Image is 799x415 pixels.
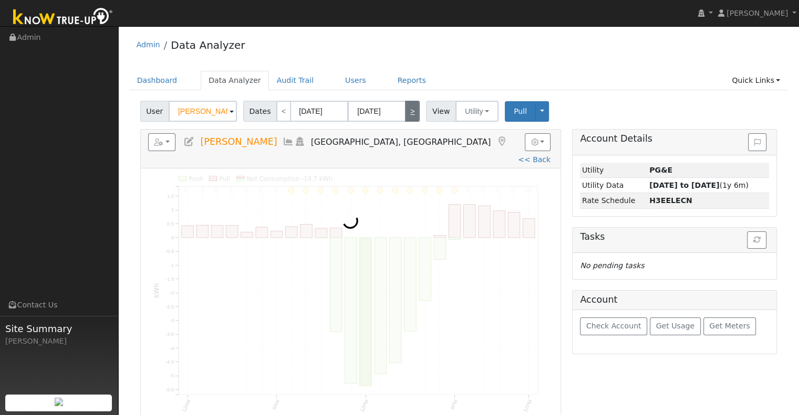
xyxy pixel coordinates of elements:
[140,101,169,122] span: User
[649,181,719,189] strong: [DATE] to [DATE]
[200,136,277,147] span: [PERSON_NAME]
[405,101,420,122] a: >
[8,6,118,29] img: Know True-Up
[580,294,617,305] h5: Account
[650,317,701,335] button: Get Usage
[426,101,456,122] span: View
[586,322,641,330] span: Check Account
[283,136,294,147] a: Multi-Series Graph
[727,9,788,17] span: [PERSON_NAME]
[137,40,160,49] a: Admin
[580,317,647,335] button: Check Account
[201,71,269,90] a: Data Analyzer
[55,398,63,406] img: retrieve
[5,322,112,336] span: Site Summary
[656,322,694,330] span: Get Usage
[183,136,195,147] a: Edit User (30265)
[169,101,237,122] input: Select a User
[337,71,374,90] a: Users
[649,196,692,205] strong: S
[580,231,769,242] h5: Tasks
[514,107,527,115] span: Pull
[709,322,750,330] span: Get Meters
[580,133,769,144] h5: Account Details
[505,101,536,122] button: Pull
[269,71,321,90] a: Audit Trail
[518,155,551,164] a: << Back
[243,101,277,122] span: Dates
[580,261,644,270] i: No pending tasks
[129,71,185,90] a: Dashboard
[294,136,306,147] a: Login As (last Never)
[748,133,766,151] button: Issue History
[171,39,245,51] a: Data Analyzer
[311,137,491,147] span: [GEOGRAPHIC_DATA], [GEOGRAPHIC_DATA]
[390,71,434,90] a: Reports
[703,317,756,335] button: Get Meters
[580,193,647,208] td: Rate Schedule
[580,163,647,178] td: Utility
[5,336,112,347] div: [PERSON_NAME]
[496,136,507,147] a: Map
[724,71,788,90] a: Quick Links
[747,231,766,249] button: Refresh
[455,101,499,122] button: Utility
[580,178,647,193] td: Utility Data
[276,101,291,122] a: <
[649,181,749,189] span: (1y 6m)
[649,166,672,174] strong: ID: 16727569, authorized: 05/14/25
